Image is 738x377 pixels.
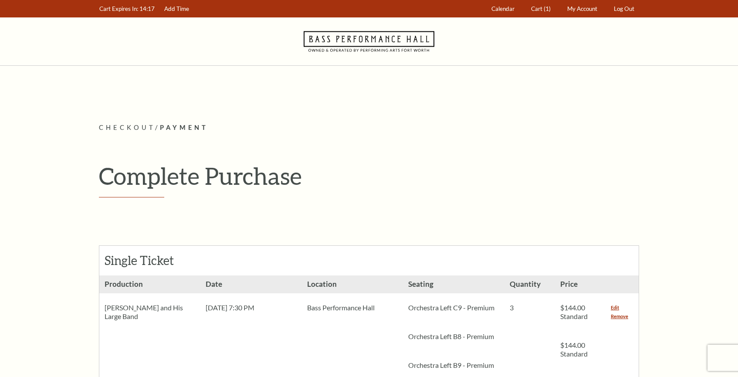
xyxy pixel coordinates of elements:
[139,5,155,12] span: 14:17
[408,332,499,341] p: Orchestra Left B8 - Premium
[105,253,200,268] h2: Single Ticket
[408,303,499,312] p: Orchestra Left C9 - Premium
[160,124,208,131] span: Payment
[99,293,200,331] div: [PERSON_NAME] and His Large Band
[531,5,542,12] span: Cart
[560,303,588,320] span: $144.00 Standard
[491,5,515,12] span: Calendar
[99,162,639,190] h1: Complete Purchase
[560,341,588,358] span: $144.00 Standard
[487,0,519,17] a: Calendar
[99,124,155,131] span: Checkout
[408,361,499,370] p: Orchestra Left B9 - Premium
[611,312,628,321] a: Remove
[567,5,597,12] span: My Account
[510,303,550,312] p: 3
[555,275,606,293] h3: Price
[610,0,639,17] a: Log Out
[99,275,200,293] h3: Production
[99,122,639,133] p: /
[544,5,551,12] span: (1)
[160,0,193,17] a: Add Time
[302,275,403,293] h3: Location
[200,293,301,322] div: [DATE] 7:30 PM
[563,0,602,17] a: My Account
[99,5,138,12] span: Cart Expires In:
[403,275,504,293] h3: Seating
[611,303,619,312] a: Edit
[307,303,375,312] span: Bass Performance Hall
[200,275,301,293] h3: Date
[504,275,555,293] h3: Quantity
[527,0,555,17] a: Cart (1)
